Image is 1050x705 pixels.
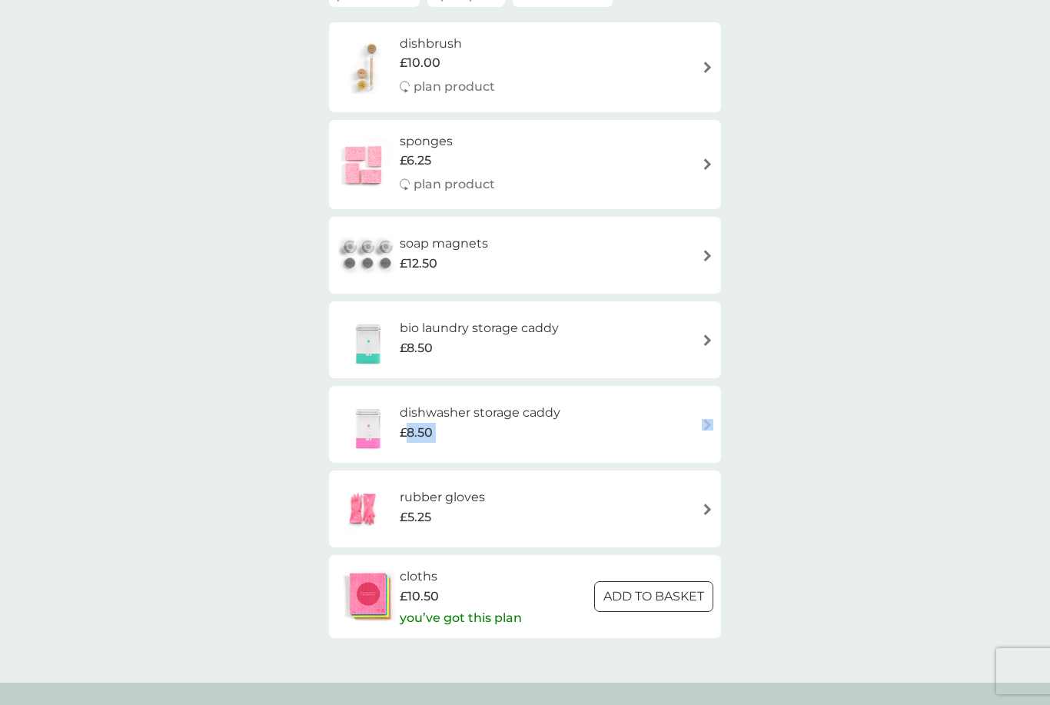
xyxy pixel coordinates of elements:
img: sponges [337,138,390,191]
img: arrow right [702,419,713,431]
p: ADD TO BASKET [603,587,704,607]
h6: dishbrush [400,34,495,54]
h6: dishwasher storage caddy [400,403,560,423]
span: £12.50 [400,254,437,274]
p: you’ve got this plan [400,608,522,628]
span: £5.25 [400,507,431,527]
h6: bio laundry storage caddy [400,318,559,338]
h6: rubber gloves [400,487,485,507]
img: bio laundry storage caddy [337,313,400,367]
span: £6.25 [400,151,431,171]
p: plan product [414,77,495,97]
p: plan product [414,175,495,195]
img: cloths [337,570,400,624]
img: arrow right [702,62,713,73]
span: £8.50 [400,338,433,358]
img: arrow right [702,250,713,261]
h6: soap magnets [400,234,488,254]
span: £8.50 [400,423,433,443]
img: arrow right [702,334,713,346]
img: rubber gloves [337,482,390,536]
span: £10.00 [400,53,440,73]
img: dishbrush [337,40,400,94]
img: arrow right [702,504,713,515]
span: £10.50 [400,587,439,607]
img: arrow right [702,158,713,170]
img: dishwasher storage caddy [337,397,400,451]
img: soap magnets [337,228,400,282]
h6: cloths [400,567,522,587]
button: ADD TO BASKET [594,581,713,612]
h6: sponges [400,131,495,151]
